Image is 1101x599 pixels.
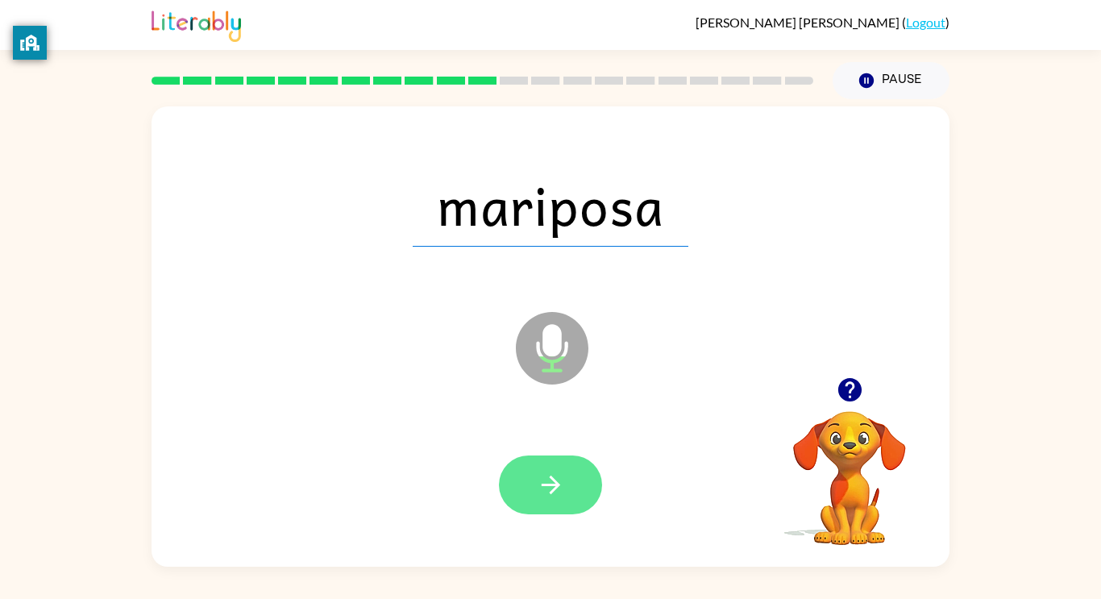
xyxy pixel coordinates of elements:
[696,15,902,30] span: [PERSON_NAME] [PERSON_NAME]
[13,26,47,60] button: privacy banner
[769,386,930,547] video: Your browser must support playing .mp4 files to use Literably. Please try using another browser.
[833,62,949,99] button: Pause
[152,6,241,42] img: Literably
[413,163,688,247] span: mariposa
[906,15,945,30] a: Logout
[696,15,949,30] div: ( )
